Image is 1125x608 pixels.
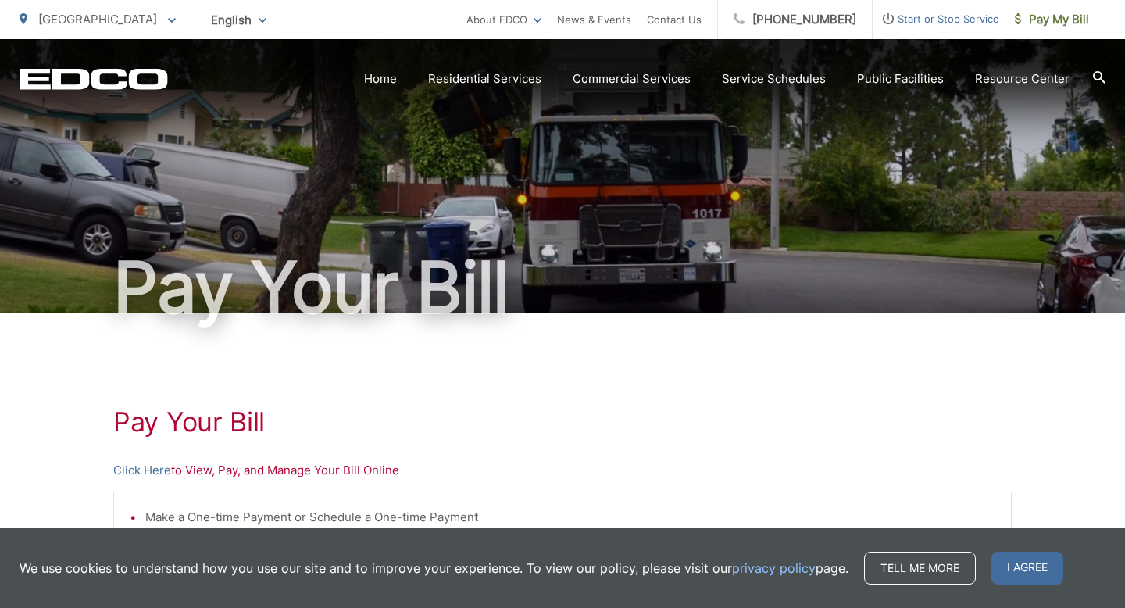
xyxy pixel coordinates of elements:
[1015,10,1089,29] span: Pay My Bill
[991,552,1063,585] span: I agree
[864,552,976,585] a: Tell me more
[145,508,995,527] li: Make a One-time Payment or Schedule a One-time Payment
[113,406,1012,438] h1: Pay Your Bill
[113,461,171,480] a: Click Here
[20,249,1105,327] h1: Pay Your Bill
[38,12,157,27] span: [GEOGRAPHIC_DATA]
[364,70,397,88] a: Home
[20,559,848,578] p: We use cookies to understand how you use our site and to improve your experience. To view our pol...
[557,10,631,29] a: News & Events
[573,70,691,88] a: Commercial Services
[466,10,541,29] a: About EDCO
[428,70,541,88] a: Residential Services
[113,461,1012,480] p: to View, Pay, and Manage Your Bill Online
[975,70,1070,88] a: Resource Center
[722,70,826,88] a: Service Schedules
[732,559,816,578] a: privacy policy
[20,68,168,90] a: EDCD logo. Return to the homepage.
[647,10,702,29] a: Contact Us
[857,70,944,88] a: Public Facilities
[199,6,278,34] span: English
